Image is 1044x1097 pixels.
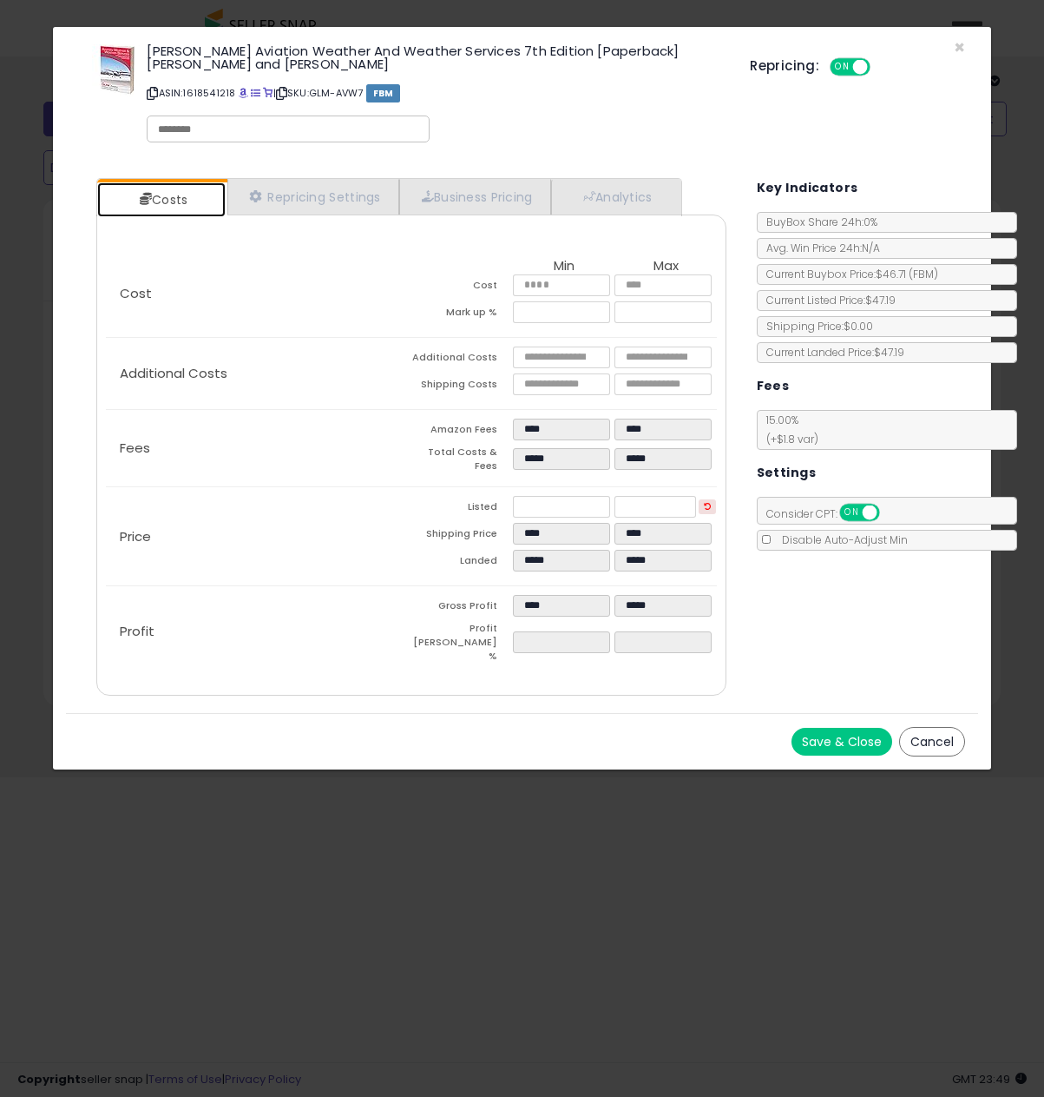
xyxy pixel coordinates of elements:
span: FBM [366,84,401,102]
a: BuyBox page [239,86,248,100]
td: Landed [411,550,513,577]
span: Current Buybox Price: [758,267,938,281]
td: Profit [PERSON_NAME] % [411,622,513,668]
span: $46.71 [876,267,938,281]
td: Shipping Costs [411,373,513,400]
p: Fees [106,441,411,455]
td: Listed [411,496,513,523]
td: Additional Costs [411,347,513,373]
img: 41LwTIG1cGL._SL60_.jpg [92,44,144,96]
p: Price [106,530,411,544]
a: Business Pricing [399,179,551,215]
a: All offer listings [251,86,260,100]
span: Avg. Win Price 24h: N/A [758,241,880,255]
span: × [954,35,965,60]
span: Disable Auto-Adjust Min [773,532,908,547]
span: (+$1.8 var) [758,432,818,446]
p: Additional Costs [106,367,411,380]
span: Current Landed Price: $47.19 [758,345,904,360]
p: Profit [106,624,411,638]
span: BuyBox Share 24h: 0% [758,215,877,229]
td: Shipping Price [411,523,513,550]
p: Cost [106,287,411,301]
p: ASIN: 1618541218 | SKU: GLM-AVW7 [147,79,724,107]
td: Mark up % [411,301,513,328]
span: ( FBM ) [909,267,938,281]
span: ON [831,60,853,75]
td: Amazon Fees [411,419,513,446]
span: Current Listed Price: $47.19 [758,293,896,307]
h5: Repricing: [750,59,819,73]
td: Gross Profit [411,595,513,622]
button: Cancel [899,727,965,757]
a: Repricing Settings [227,179,399,215]
a: Analytics [551,179,680,215]
th: Min [513,259,614,274]
h5: Settings [757,462,816,484]
span: 15.00 % [758,413,818,446]
th: Max [614,259,716,274]
td: Total Costs & Fees [411,446,513,478]
span: OFF [877,506,903,520]
span: OFF [868,60,895,75]
button: Save & Close [791,728,892,756]
span: Consider CPT: [758,506,903,521]
a: Costs [97,182,226,217]
h5: Key Indicators [757,177,858,199]
a: Your listing only [263,86,272,100]
td: Cost [411,274,513,301]
h3: [PERSON_NAME] Aviation Weather And Weather Services 7th Edition [Paperback] [PERSON_NAME] and [PE... [147,44,724,70]
h5: Fees [757,375,790,397]
span: ON [841,506,863,520]
span: Shipping Price: $0.00 [758,319,873,334]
